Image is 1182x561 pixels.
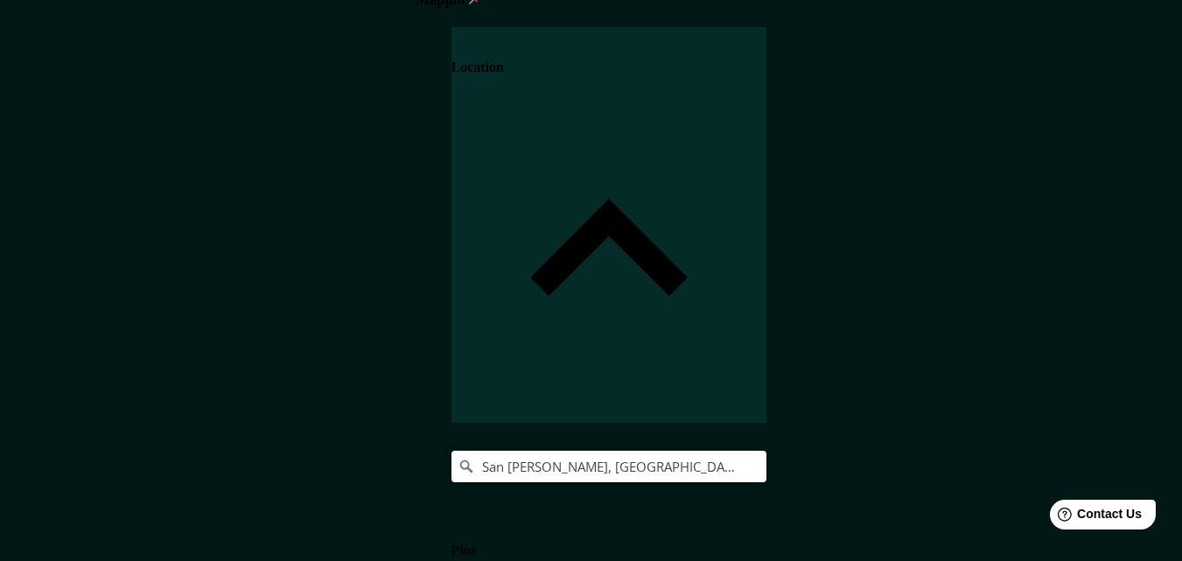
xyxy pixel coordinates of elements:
[451,60,504,75] h4: Location
[451,451,766,482] input: Pick your city or area
[1026,493,1163,542] iframe: Help widget launcher
[451,27,766,424] div: Location
[451,543,477,558] h4: Pins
